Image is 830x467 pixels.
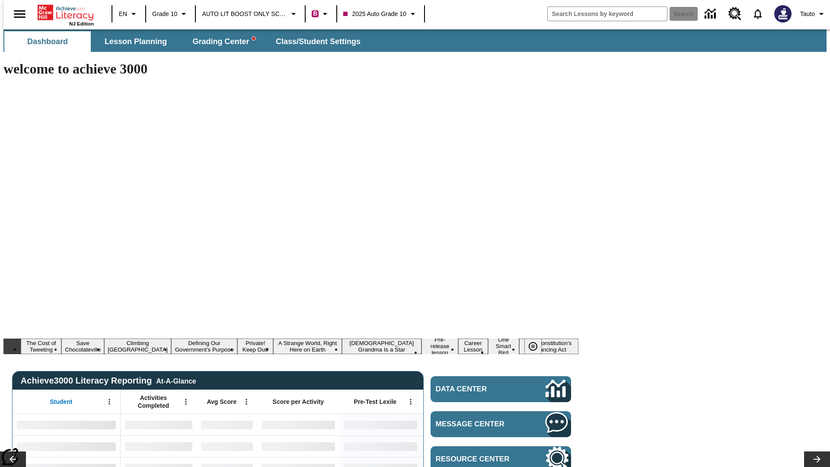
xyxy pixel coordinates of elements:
[149,6,192,22] button: Grade: Grade 10, Select a grade
[340,6,421,22] button: Class: 2025 Auto Grade 10, Select your class
[436,385,517,393] span: Data Center
[104,339,171,354] button: Slide 3 Climbing Mount Tai
[197,414,257,435] div: No Data,
[431,376,571,402] a: Data Center
[747,3,769,25] a: Notifications
[436,455,520,464] span: Resource Center
[699,2,723,26] a: Data Center
[273,398,324,406] span: Score per Activity
[192,37,255,47] span: Grading Center
[774,5,792,22] img: Avatar
[125,394,182,409] span: Activities Completed
[4,31,91,52] button: Dashboard
[156,376,196,385] div: At-A-Glance
[3,31,368,52] div: SubNavbar
[797,6,830,22] button: Profile/Settings
[431,411,571,437] a: Message Center
[3,29,827,52] div: SubNavbar
[21,376,196,386] span: Achieve3000 Literacy Reporting
[197,435,257,457] div: No Data,
[800,10,815,19] span: Tauto
[524,339,550,354] div: Pause
[308,6,334,22] button: Boost Class color is violet red. Change class color
[50,398,72,406] span: Student
[115,6,143,22] button: Language: EN, Select a language
[103,395,116,408] button: Open Menu
[179,395,192,408] button: Open Menu
[488,335,519,357] button: Slide 10 One Smart Bird
[273,339,342,354] button: Slide 6 A Strange World, Right Here on Earth
[93,31,179,52] button: Lesson Planning
[524,339,542,354] button: Pause
[38,4,94,21] a: Home
[121,414,197,435] div: No Data,
[152,10,177,19] span: Grade 10
[121,435,197,457] div: No Data,
[237,339,273,354] button: Slide 5 Private! Keep Out!
[421,335,458,357] button: Slide 8 Pre-release lesson
[354,398,397,406] span: Pre-Test Lexile
[198,6,302,22] button: School: AUTO LIT BOOST ONLY SCHOOL, Select your school
[207,398,236,406] span: Avg Score
[436,420,520,429] span: Message Center
[804,451,830,467] button: Lesson carousel, Next
[7,1,32,27] button: Open side menu
[181,31,267,52] button: Grading Center
[404,395,417,408] button: Open Menu
[240,395,253,408] button: Open Menu
[69,21,94,26] span: NJ Edition
[313,8,317,19] span: B
[61,339,104,354] button: Slide 2 Save Chocolateville
[343,10,406,19] span: 2025 Auto Grade 10
[27,37,68,47] span: Dashboard
[269,31,367,52] button: Class/Student Settings
[519,339,579,354] button: Slide 11 The Constitution's Balancing Act
[171,339,237,354] button: Slide 4 Defining Our Government's Purpose
[21,339,61,354] button: Slide 1 The Cost of Tweeting
[38,3,94,26] div: Home
[769,3,797,25] button: Select a new avatar
[548,7,667,21] input: search field
[276,37,361,47] span: Class/Student Settings
[119,10,127,19] span: EN
[723,2,747,26] a: Resource Center, Will open in new tab
[105,37,167,47] span: Lesson Planning
[202,10,287,19] span: AUTO LIT BOOST ONLY SCHOOL
[3,61,578,77] h1: welcome to achieve 3000
[458,339,488,354] button: Slide 9 Career Lesson
[252,37,255,40] svg: writing assistant alert
[342,339,422,354] button: Slide 7 South Korean Grandma Is a Star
